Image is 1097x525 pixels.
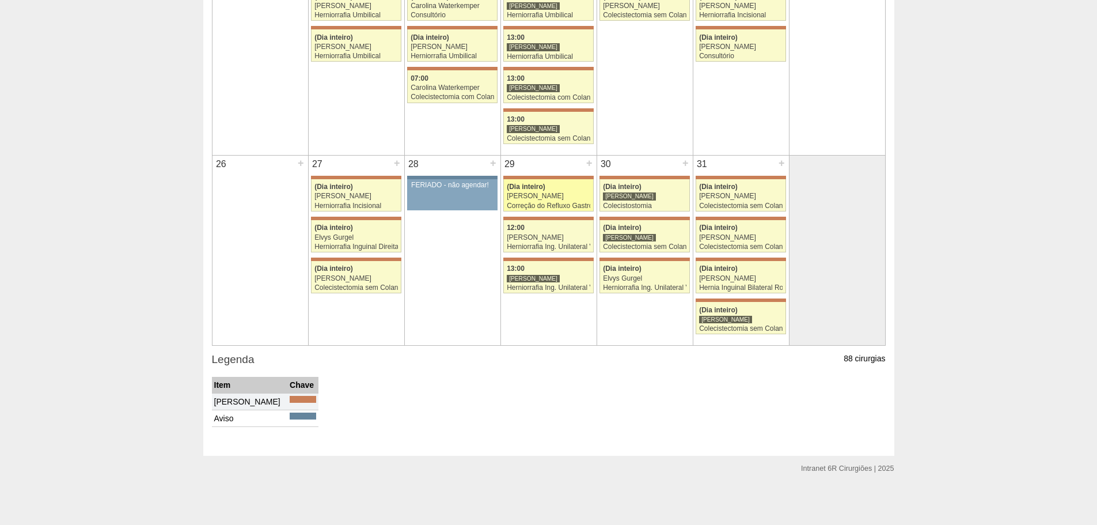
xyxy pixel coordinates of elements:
[693,156,711,173] div: 31
[407,179,497,210] a: FERIADO - não agendar!
[503,179,593,211] a: (Dia inteiro) [PERSON_NAME] Correção do Refluxo Gastroesofágico video
[290,396,316,403] div: Key: Maria Braido
[699,315,752,324] div: [PERSON_NAME]
[603,265,642,273] span: (Dia inteiro)
[699,192,783,200] div: [PERSON_NAME]
[696,176,785,179] div: Key: Maria Braido
[212,156,230,173] div: 26
[699,234,783,241] div: [PERSON_NAME]
[311,29,401,62] a: (Dia inteiro) [PERSON_NAME] Herniorrafia Umbilical
[696,220,785,252] a: (Dia inteiro) [PERSON_NAME] Colecistectomia sem Colangiografia
[699,265,738,273] span: (Dia inteiro)
[699,325,783,333] div: Colecistectomia sem Colangiografia
[507,274,560,283] div: [PERSON_NAME]
[411,182,494,189] div: FERIADO - não agendar!
[407,67,497,70] div: Key: Maria Braido
[681,156,690,171] div: +
[314,12,398,19] div: Herniorrafia Umbilical
[314,2,398,10] div: [PERSON_NAME]
[507,284,590,292] div: Herniorrafia Ing. Unilateral VL
[411,93,494,101] div: Colecistectomia com Colangiografia VL
[488,156,498,171] div: +
[507,53,590,61] div: Herniorrafia Umbilical
[507,115,525,123] span: 13:00
[503,29,593,62] a: 13:00 [PERSON_NAME] Herniorrafia Umbilical
[311,179,401,211] a: (Dia inteiro) [PERSON_NAME] Herniorrafia Incisional
[597,156,615,173] div: 30
[407,176,497,179] div: Key: Aviso
[599,220,689,252] a: (Dia inteiro) [PERSON_NAME] Colecistectomia sem Colangiografia VL
[584,156,594,171] div: +
[507,202,590,210] div: Correção do Refluxo Gastroesofágico video
[314,183,353,191] span: (Dia inteiro)
[314,234,398,241] div: Elvys Gurgel
[599,261,689,293] a: (Dia inteiro) Elvys Gurgel Herniorrafia Ing. Unilateral VL
[314,43,398,51] div: [PERSON_NAME]
[699,183,738,191] span: (Dia inteiro)
[311,258,401,261] div: Key: Maria Braido
[309,156,327,173] div: 27
[407,29,497,62] a: (Dia inteiro) [PERSON_NAME] Herniorrafia Umbilical
[699,306,738,314] span: (Dia inteiro)
[212,352,886,368] h3: Legenda
[507,12,590,19] div: Herniorrafia Umbilical
[507,94,590,101] div: Colecistectomia com Colangiografia VL
[696,299,785,302] div: Key: Maria Braido
[314,192,398,200] div: [PERSON_NAME]
[696,258,785,261] div: Key: Maria Braido
[699,243,783,251] div: Colecistectomia sem Colangiografia
[411,74,428,82] span: 07:00
[699,2,783,10] div: [PERSON_NAME]
[603,233,656,242] div: [PERSON_NAME]
[503,108,593,112] div: Key: Maria Braido
[311,261,401,293] a: (Dia inteiro) [PERSON_NAME] Colecistectomia sem Colangiografia
[212,393,288,410] td: [PERSON_NAME]
[603,192,656,201] div: [PERSON_NAME]
[603,202,686,210] div: Colecistostomia
[501,156,519,173] div: 29
[503,112,593,144] a: 13:00 [PERSON_NAME] Colecistectomia sem Colangiografia VL
[699,12,783,19] div: Herniorrafia Incisional
[507,224,525,232] span: 12:00
[507,265,525,273] span: 13:00
[314,243,398,251] div: Herniorrafia Inguinal Direita
[603,284,686,292] div: Herniorrafia Ing. Unilateral VL
[507,243,590,251] div: Herniorrafia Ing. Unilateral VL
[696,29,785,62] a: (Dia inteiro) [PERSON_NAME] Consultório
[407,26,497,29] div: Key: Maria Braido
[699,43,783,51] div: [PERSON_NAME]
[599,179,689,211] a: (Dia inteiro) [PERSON_NAME] Colecistostomia
[507,183,545,191] span: (Dia inteiro)
[411,84,494,92] div: Carolina Waterkemper
[603,275,686,282] div: Elvys Gurgel
[314,265,353,273] span: (Dia inteiro)
[603,12,686,19] div: Colecistectomia sem Colangiografia VL
[311,217,401,220] div: Key: Maria Braido
[696,302,785,334] a: (Dia inteiro) [PERSON_NAME] Colecistectomia sem Colangiografia
[314,284,398,292] div: Colecistectomia sem Colangiografia
[212,377,288,394] th: Item
[503,70,593,103] a: 13:00 [PERSON_NAME] Colecistectomia com Colangiografia VL
[503,258,593,261] div: Key: Maria Braido
[507,135,590,142] div: Colecistectomia sem Colangiografia VL
[407,70,497,103] a: 07:00 Carolina Waterkemper Colecistectomia com Colangiografia VL
[411,2,494,10] div: Carolina Waterkemper
[801,463,894,474] div: Intranet 6R Cirurgiões | 2025
[314,33,353,41] span: (Dia inteiro)
[314,224,353,232] span: (Dia inteiro)
[699,284,783,292] div: Hernia Inguinal Bilateral Robótica
[311,220,401,252] a: (Dia inteiro) Elvys Gurgel Herniorrafia Inguinal Direita
[507,84,560,92] div: [PERSON_NAME]
[411,33,449,41] span: (Dia inteiro)
[290,413,316,420] div: Key: Aviso
[599,258,689,261] div: Key: Maria Braido
[503,67,593,70] div: Key: Maria Braido
[603,224,642,232] span: (Dia inteiro)
[392,156,402,171] div: +
[603,243,686,251] div: Colecistectomia sem Colangiografia VL
[311,176,401,179] div: Key: Maria Braido
[314,202,398,210] div: Herniorrafia Incisional
[503,217,593,220] div: Key: Maria Braido
[507,234,590,241] div: [PERSON_NAME]
[696,26,785,29] div: Key: Maria Braido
